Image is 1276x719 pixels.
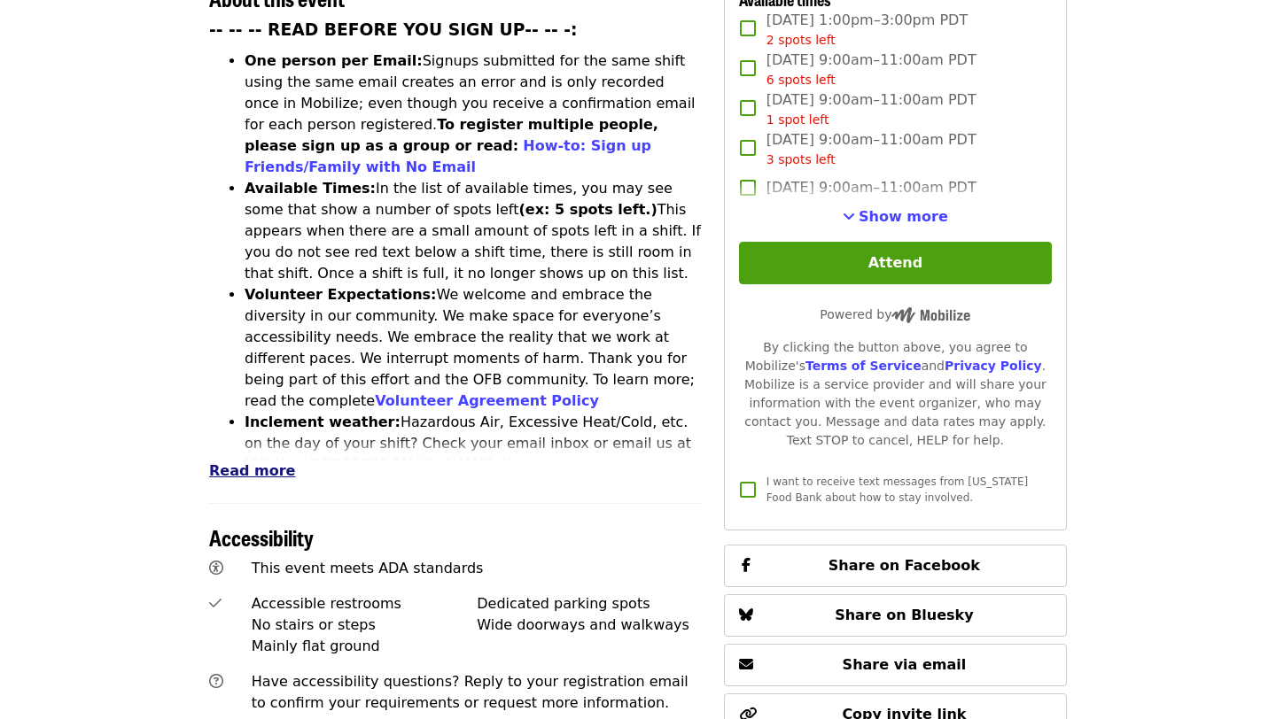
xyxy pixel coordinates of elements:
a: Volunteer Agreement Policy [375,392,599,409]
div: No stairs or steps [252,615,478,636]
strong: One person per Email: [245,52,423,69]
span: This event meets ADA standards [252,560,484,576]
a: How-to: Sign up Friends/Family with No Email [245,137,651,175]
li: We welcome and embrace the diversity in our community. We make space for everyone’s accessibility... [245,284,703,412]
span: Read more [209,462,295,479]
img: Powered by Mobilize [891,307,970,323]
div: Accessible restrooms [252,593,478,615]
li: Hazardous Air, Excessive Heat/Cold, etc. on the day of your shift? Check your email inbox or emai... [245,412,703,518]
strong: To register multiple people, please sign up as a group or read: [245,116,658,154]
span: [DATE] 9:00am–11:00am PDT [766,129,976,169]
span: 2 spots left [766,33,836,47]
span: Accessibility [209,522,314,553]
i: question-circle icon [209,673,223,690]
button: Share via email [724,644,1067,686]
div: Dedicated parking spots [477,593,703,615]
a: Privacy Policy [945,359,1042,373]
span: Show more [859,208,948,225]
span: Have accessibility questions? Reply to your registration email to confirm your requirements or re... [252,673,689,711]
span: Share on Bluesky [835,607,974,623]
span: I want to receive text messages from [US_STATE] Food Bank about how to stay involved. [766,475,1028,504]
div: Mainly flat ground [252,636,478,657]
i: universal-access icon [209,560,223,576]
strong: Available Times: [245,180,376,197]
span: Share via email [843,656,967,673]
strong: Volunteer Expectations: [245,286,437,303]
span: 1 spot left [766,112,829,127]
strong: (ex: 5 spots left.) [518,201,657,218]
button: Attend [739,242,1052,284]
i: check icon [209,595,222,612]
span: Share on Facebook [829,557,980,574]
button: Read more [209,460,295,482]
span: Powered by [820,307,970,321]
button: See more timeslots [843,206,948,228]
span: [DATE] 9:00am–11:00am PDT [766,50,976,89]
span: 3 spots left [766,152,836,166]
li: Signups submitted for the same shift using the same email creates an error and is only recorded o... [245,50,703,178]
span: [DATE] 1:00pm–3:00pm PDT [766,10,968,50]
button: Share on Facebook [724,545,1067,587]
strong: -- -- -- READ BEFORE YOU SIGN UP-- -- -: [209,20,578,39]
strong: Inclement weather: [245,414,401,430]
div: By clicking the button above, you agree to Mobilize's and . Mobilize is a service provider and wi... [739,338,1052,450]
a: Terms of Service [805,359,922,373]
div: Wide doorways and walkways [477,615,703,636]
span: [DATE] 9:00am–11:00am PDT [766,177,976,198]
span: [DATE] 9:00am–11:00am PDT [766,89,976,129]
span: 6 spots left [766,73,836,87]
li: In the list of available times, you may see some that show a number of spots left This appears wh... [245,178,703,284]
button: Share on Bluesky [724,594,1067,637]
